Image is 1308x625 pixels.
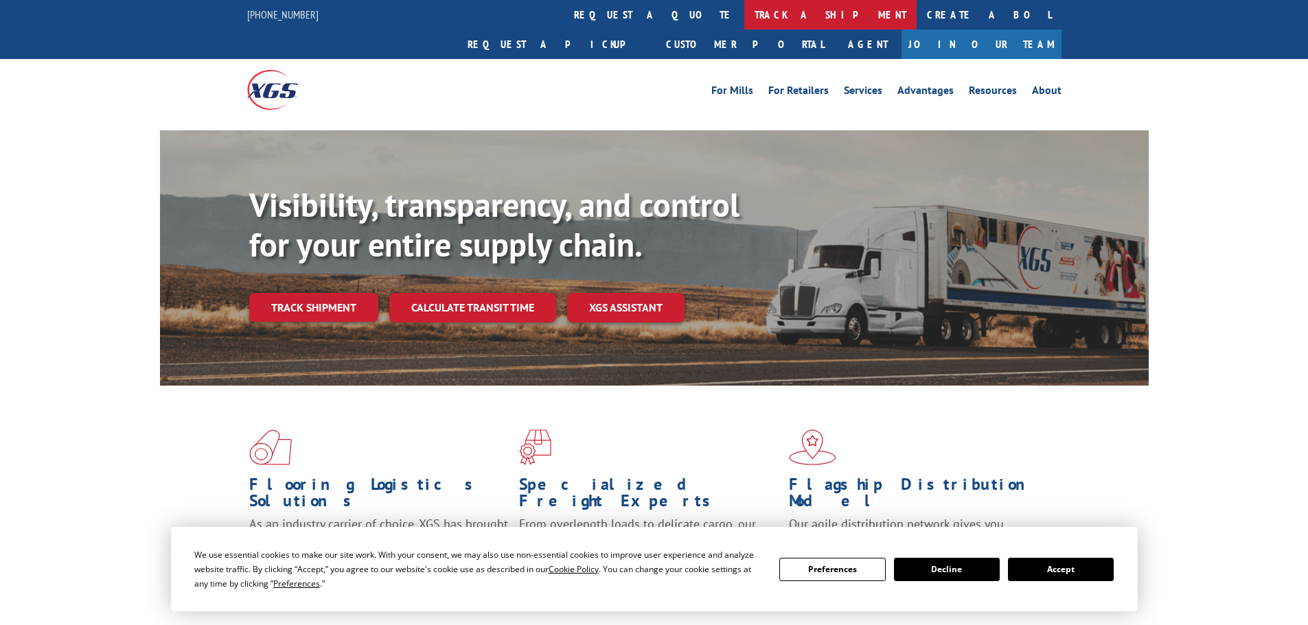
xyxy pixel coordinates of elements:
a: Customer Portal [656,30,834,59]
div: Cookie Consent Prompt [171,527,1138,611]
h1: Flagship Distribution Model [789,476,1048,516]
a: For Mills [711,85,753,100]
p: From overlength loads to delicate cargo, our experienced staff knows the best way to move your fr... [519,516,779,577]
a: Advantages [897,85,954,100]
a: Calculate transit time [389,293,556,322]
a: Resources [969,85,1017,100]
img: xgs-icon-flagship-distribution-model-red [789,429,836,465]
div: We use essential cookies to make our site work. With your consent, we may also use non-essential ... [194,547,763,591]
a: [PHONE_NUMBER] [247,8,319,21]
button: Accept [1008,558,1114,581]
button: Preferences [779,558,885,581]
img: xgs-icon-total-supply-chain-intelligence-red [249,429,292,465]
img: xgs-icon-focused-on-flooring-red [519,429,551,465]
span: Our agile distribution network gives you nationwide inventory management on demand. [789,516,1042,548]
a: About [1032,85,1062,100]
a: XGS ASSISTANT [567,293,685,322]
span: Preferences [273,578,320,589]
a: Request a pickup [457,30,656,59]
h1: Flooring Logistics Solutions [249,476,509,516]
a: For Retailers [768,85,829,100]
a: Services [844,85,882,100]
a: Join Our Team [902,30,1062,59]
a: Agent [834,30,902,59]
h1: Specialized Freight Experts [519,476,779,516]
span: As an industry carrier of choice, XGS has brought innovation and dedication to flooring logistics... [249,516,508,565]
span: Cookie Policy [549,563,599,575]
a: Track shipment [249,293,378,322]
b: Visibility, transparency, and control for your entire supply chain. [249,183,739,266]
button: Decline [894,558,1000,581]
